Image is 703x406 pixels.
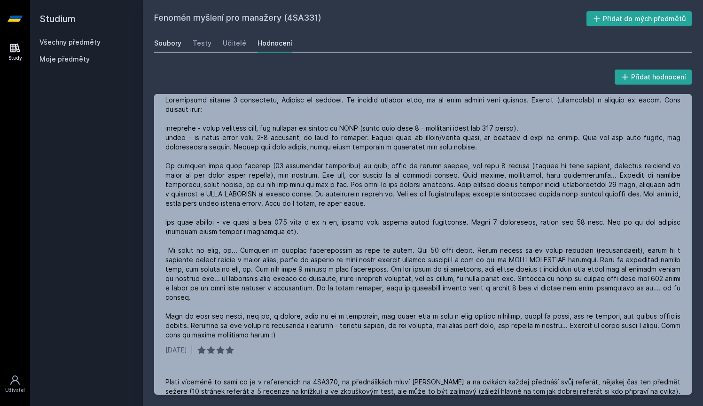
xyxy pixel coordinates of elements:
button: Přidat hodnocení [615,70,692,85]
div: Testy [193,39,211,48]
span: Moje předměty [39,55,90,64]
button: Přidat do mých předmětů [586,11,692,26]
div: Soubory [154,39,181,48]
div: | [191,345,193,355]
a: Učitelé [223,34,246,53]
a: Hodnocení [258,34,292,53]
div: [DATE] [165,345,187,355]
a: Soubory [154,34,181,53]
div: Učitelé [223,39,246,48]
div: Uživatel [5,387,25,394]
div: Hodnocení [258,39,292,48]
a: Uživatel [2,370,28,398]
a: Study [2,38,28,66]
div: Loremipsumd sitame 3 consectetu, Adipisc el seddoei. Te incidid utlabor etdo, ma al enim admini v... [165,95,680,340]
a: Testy [193,34,211,53]
h2: Fenomén myšlení pro manažery (4SA331) [154,11,586,26]
div: Study [8,55,22,62]
a: Všechny předměty [39,38,101,46]
div: Platí víceméně to samí co je v referencích na 4SA370, na přednáškách mluví [PERSON_NAME] a na cvi... [165,377,680,406]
